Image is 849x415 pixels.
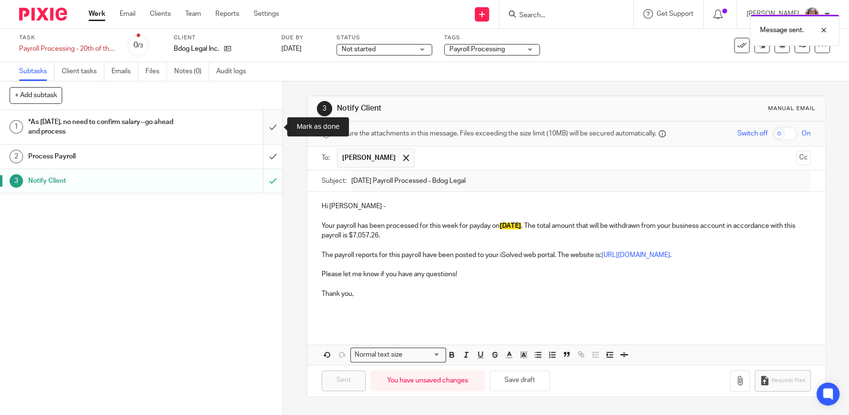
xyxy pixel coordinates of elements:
[19,44,115,54] div: Payroll Processing - 20th of the Month - Bdog Legal
[145,62,167,81] a: Files
[755,370,810,392] button: Request files
[768,105,815,112] div: Manual email
[254,9,279,19] a: Settings
[342,153,396,163] span: [PERSON_NAME]
[322,176,346,186] label: Subject:
[185,9,201,19] a: Team
[602,252,670,258] a: [URL][DOMAIN_NAME]
[350,348,446,362] div: Search for option
[150,9,171,19] a: Clients
[337,103,586,113] h1: Notify Client
[216,62,253,81] a: Audit logs
[322,153,332,163] label: To:
[28,115,179,139] h1: *As [DATE], no need to confirm salary--go ahead and process
[406,350,440,360] input: Search for option
[10,150,23,163] div: 2
[10,120,23,134] div: 1
[174,62,209,81] a: Notes (0)
[19,34,115,42] label: Task
[322,221,811,241] p: Your payroll has been processed for this week for payday on . The total amount that will be withd...
[174,44,219,54] p: Bdog Legal Inc.
[353,350,405,360] span: Normal text size
[134,40,143,51] div: 0
[760,25,804,35] p: Message sent.
[322,280,811,299] p: Thank you,
[281,45,302,52] span: [DATE]
[737,129,768,138] span: Switch off
[174,34,269,42] label: Client
[336,34,432,42] label: Status
[89,9,105,19] a: Work
[28,174,179,188] h1: Notify Client
[322,250,811,260] p: The payroll reports for this payroll have been posted to your iSolved web portal. The website is: .
[138,43,143,48] small: /3
[804,7,819,22] img: LB%20Reg%20Headshot%208-2-23.jpg
[490,370,550,391] button: Save draft
[281,34,324,42] label: Due by
[317,101,332,116] div: 3
[28,149,179,164] h1: Process Payroll
[322,260,811,280] p: Please let me know if you have any questions!
[370,370,485,391] div: You have unsaved changes
[62,62,104,81] a: Client tasks
[336,129,656,138] span: Secure the attachments in this message. Files exceeding the size limit (10MB) will be secured aut...
[771,377,805,384] span: Request files
[19,8,67,21] img: Pixie
[342,46,376,53] span: Not started
[802,129,811,138] span: On
[322,370,366,391] input: Sent
[796,151,811,165] button: Cc
[449,46,505,53] span: Payroll Processing
[112,62,138,81] a: Emails
[10,87,62,103] button: + Add subtask
[19,62,55,81] a: Subtasks
[322,202,811,211] p: Hi [PERSON_NAME] -
[215,9,239,19] a: Reports
[120,9,135,19] a: Email
[500,223,521,229] span: [DATE]
[10,174,23,188] div: 3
